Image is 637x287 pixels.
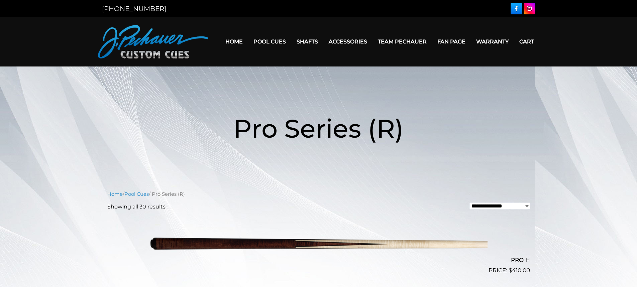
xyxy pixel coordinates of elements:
[124,191,149,197] a: Pool Cues
[509,267,530,274] bdi: 410.00
[323,33,373,50] a: Accessories
[514,33,539,50] a: Cart
[470,203,530,209] select: Shop order
[107,254,530,266] h2: PRO H
[471,33,514,50] a: Warranty
[220,33,248,50] a: Home
[107,190,530,198] nav: Breadcrumb
[98,25,208,58] img: Pechauer Custom Cues
[233,113,404,144] span: Pro Series (R)
[509,267,512,274] span: $
[373,33,432,50] a: Team Pechauer
[291,33,323,50] a: Shafts
[432,33,471,50] a: Fan Page
[107,191,123,197] a: Home
[102,5,166,13] a: [PHONE_NUMBER]
[248,33,291,50] a: Pool Cues
[107,203,166,211] p: Showing all 30 results
[107,216,530,275] a: PRO H $410.00
[150,216,488,272] img: PRO H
